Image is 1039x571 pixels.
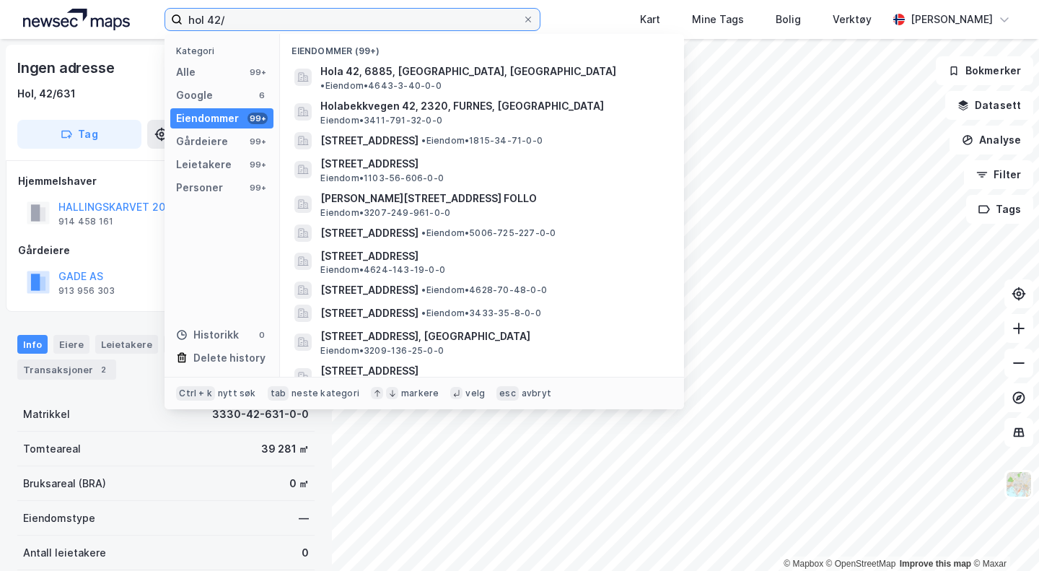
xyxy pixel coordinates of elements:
span: • [421,135,426,146]
div: Gårdeiere [18,242,314,259]
div: nytt søk [218,388,256,399]
span: [PERSON_NAME][STREET_ADDRESS] FOLLO [320,190,667,207]
div: Hol, 42/631 [17,85,76,103]
span: [STREET_ADDRESS] [320,248,667,265]
button: Filter [964,160,1033,189]
span: • [421,284,426,295]
input: Søk på adresse, matrikkel, gårdeiere, leietakere eller personer [183,9,522,30]
div: Datasett [164,335,218,354]
div: avbryt [522,388,551,399]
button: Tag [17,120,141,149]
span: Eiendom • 1815-34-71-0-0 [421,135,543,147]
div: 0 [256,329,268,341]
div: 3330-42-631-0-0 [212,406,309,423]
a: OpenStreetMap [826,559,896,569]
div: Eiendommer [176,110,239,127]
div: Tomteareal [23,440,81,458]
button: Bokmerker [936,56,1033,85]
div: velg [465,388,485,399]
div: Eiendomstype [23,510,95,527]
div: Leietakere [176,156,232,173]
span: Eiendom • 3209-136-25-0-0 [320,345,444,357]
div: Hjemmelshaver [18,173,314,190]
iframe: Chat Widget [967,502,1039,571]
img: logo.a4113a55bc3d86da70a041830d287a7e.svg [23,9,130,30]
div: Ctrl + k [176,386,215,401]
a: Improve this map [900,559,971,569]
span: Holabekkvegen 42, 2320, FURNES, [GEOGRAPHIC_DATA] [320,97,667,115]
div: 99+ [247,182,268,193]
div: 99+ [247,159,268,170]
div: 0 [302,544,309,562]
span: [STREET_ADDRESS] [320,362,667,380]
span: Eiendom • 1103-56-606-0-0 [320,173,444,184]
div: Info [17,335,48,354]
div: Delete history [193,349,266,367]
div: markere [401,388,439,399]
div: Eiendommer (99+) [280,34,684,60]
span: [STREET_ADDRESS] [320,282,418,299]
span: Eiendom • 5006-725-227-0-0 [421,227,556,239]
span: Eiendom • 3207-249-961-0-0 [320,207,450,219]
div: neste kategori [291,388,359,399]
div: Kontrollprogram for chat [967,502,1039,571]
span: Hola 42, 6885, [GEOGRAPHIC_DATA], [GEOGRAPHIC_DATA] [320,63,616,80]
div: Mine Tags [692,11,744,28]
div: Alle [176,64,196,81]
div: tab [268,386,289,401]
div: 99+ [247,66,268,78]
span: [STREET_ADDRESS] [320,305,418,322]
div: 913 956 303 [58,285,115,297]
span: [STREET_ADDRESS] [320,132,418,149]
button: Analyse [950,126,1033,154]
div: Matrikkel [23,406,70,423]
div: 914 458 161 [58,216,113,227]
div: Eiere [53,335,89,354]
div: Kategori [176,45,273,56]
span: Eiendom • 4624-143-19-0-0 [320,264,445,276]
div: esc [496,386,519,401]
div: 99+ [247,136,268,147]
div: Bruksareal (BRA) [23,475,106,492]
div: Google [176,87,213,104]
span: [STREET_ADDRESS], [GEOGRAPHIC_DATA] [320,328,667,345]
div: Gårdeiere [176,133,228,150]
img: Z [1005,471,1033,498]
button: Datasett [945,91,1033,120]
div: Transaksjoner [17,359,116,380]
div: Kart [640,11,660,28]
div: Historikk [176,326,239,344]
div: 6 [256,90,268,101]
div: — [299,510,309,527]
span: • [421,308,426,318]
span: Eiendom • 4643-3-40-0-0 [320,80,441,92]
div: Leietakere [95,335,158,354]
div: Personer [176,179,223,196]
div: 39 281 ㎡ [261,440,309,458]
div: Bolig [776,11,801,28]
div: 2 [96,362,110,377]
div: 0 ㎡ [289,475,309,492]
div: 99+ [247,113,268,124]
span: Eiendom • 3411-791-32-0-0 [320,115,442,126]
div: Antall leietakere [23,544,106,562]
span: [STREET_ADDRESS] [320,225,418,242]
div: Verktøy [833,11,872,28]
span: Eiendom • 4628-70-48-0-0 [421,284,547,296]
button: Tags [966,195,1033,224]
a: Mapbox [784,559,823,569]
span: • [320,80,325,91]
span: • [421,227,426,238]
div: Ingen adresse [17,56,117,79]
div: [PERSON_NAME] [911,11,993,28]
span: Eiendom • 3433-35-8-0-0 [421,308,540,319]
span: [STREET_ADDRESS] [320,155,667,173]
